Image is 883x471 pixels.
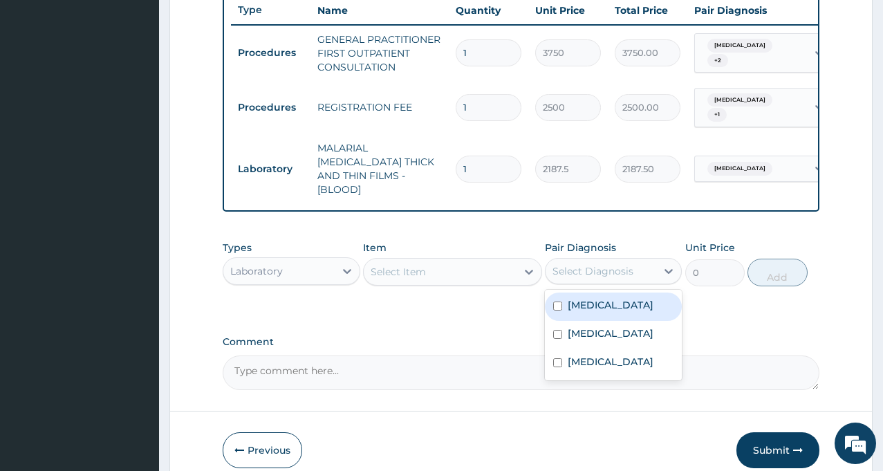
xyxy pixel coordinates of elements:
[568,326,653,340] label: [MEDICAL_DATA]
[310,26,449,81] td: GENERAL PRACTITIONER FIRST OUTPATIENT CONSULTATION
[223,432,302,468] button: Previous
[568,355,653,369] label: [MEDICAL_DATA]
[231,156,310,182] td: Laboratory
[363,241,387,255] label: Item
[230,264,283,278] div: Laboratory
[231,40,310,66] td: Procedures
[707,108,727,122] span: + 1
[310,93,449,121] td: REGISTRATION FEE
[310,134,449,203] td: MALARIAL [MEDICAL_DATA] THICK AND THIN FILMS - [BLOOD]
[545,241,616,255] label: Pair Diagnosis
[685,241,735,255] label: Unit Price
[707,162,772,176] span: [MEDICAL_DATA]
[26,69,56,104] img: d_794563401_company_1708531726252_794563401
[223,242,252,254] label: Types
[371,265,426,279] div: Select Item
[552,264,633,278] div: Select Diagnosis
[736,432,819,468] button: Submit
[568,298,653,312] label: [MEDICAL_DATA]
[223,336,819,348] label: Comment
[707,39,772,53] span: [MEDICAL_DATA]
[747,259,807,286] button: Add
[72,77,232,95] div: Chat with us now
[227,7,260,40] div: Minimize live chat window
[707,93,772,107] span: [MEDICAL_DATA]
[80,145,191,285] span: We're online!
[7,320,263,368] textarea: Type your message and hit 'Enter'
[231,95,310,120] td: Procedures
[707,54,728,68] span: + 2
